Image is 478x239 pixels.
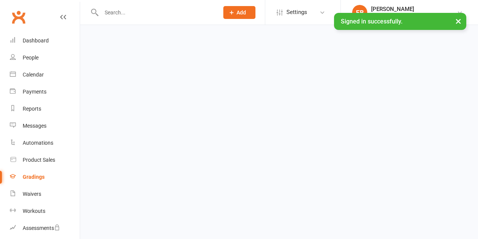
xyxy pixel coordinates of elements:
div: Assessments [23,225,60,231]
div: [PERSON_NAME] [371,6,457,12]
a: Gradings [10,169,80,186]
a: Product Sales [10,152,80,169]
a: Dashboard [10,32,80,49]
a: Calendar [10,66,80,83]
div: Reports [23,106,41,112]
div: Payments [23,89,46,95]
div: Calendar [23,72,44,78]
a: Messages [10,117,80,134]
div: Messages [23,123,46,129]
a: Reports [10,100,80,117]
div: Product Sales [23,157,55,163]
a: Assessments [10,220,80,237]
div: Dashboard [23,37,49,44]
a: People [10,49,80,66]
input: Search... [99,7,213,18]
div: Gradings [23,174,45,180]
button: Add [223,6,255,19]
a: Clubworx [9,8,28,27]
a: Automations [10,134,80,152]
div: Waivers [23,191,41,197]
div: EB [352,5,367,20]
div: People [23,55,39,61]
span: Add [237,9,246,16]
a: Workouts [10,203,80,220]
div: Sangrok World Taekwondo Academy [371,12,457,19]
div: Automations [23,140,53,146]
span: Signed in successfully. [341,18,402,25]
a: Waivers [10,186,80,203]
a: Payments [10,83,80,100]
button: × [452,13,465,29]
span: Settings [286,4,307,21]
div: Workouts [23,208,45,214]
